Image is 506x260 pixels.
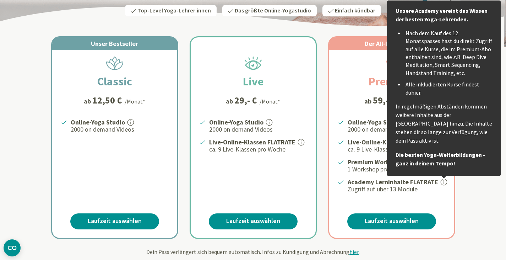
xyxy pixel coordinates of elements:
[91,39,138,48] span: Unser Bestseller
[125,97,145,106] div: /Monat*
[348,145,446,154] p: ca. 9 Live-Klassen pro Woche
[234,96,257,105] div: 29,- €
[348,185,446,193] p: Zugriff auf über 13 Module
[404,29,492,76] li: Nach dem Kauf des 12 Monatspasses hast du direkt Zugriff auf alle Kurse, die im Premium-Abo entha...
[411,89,420,96] a: hier
[80,73,149,90] h2: Classic
[70,213,159,229] a: Laufzeit auswählen
[348,125,446,134] p: 2000 on demand Videos
[348,158,406,166] strong: Premium Workshops
[92,96,122,105] div: 12,50 €
[71,125,169,134] p: 2000 on demand Videos
[71,118,125,126] strong: Online-Yoga Studio
[260,97,280,106] div: /Monat*
[348,178,438,186] strong: Academy Lerninhalte FLATRATE
[404,80,492,96] li: Alle inkludierten Kurse findest du .
[373,96,395,105] div: 59,- €
[348,118,402,126] strong: Online-Yoga Studio
[396,151,485,166] strong: Die besten Yoga-Weiterbildungen - ganz in deinem Tempo!
[209,125,307,134] p: 2000 on demand Videos
[84,96,92,106] span: ab
[349,248,359,255] span: hier
[226,96,234,106] span: ab
[347,213,436,229] a: Laufzeit auswählen
[209,145,307,154] p: ca. 9 Live-Klassen pro Woche
[209,118,263,126] strong: Online-Yoga Studio
[235,7,311,15] span: Das größte Online-Yogastudio
[209,138,295,146] strong: Live-Online-Klassen FLATRATE
[4,239,21,256] button: CMP-Widget öffnen
[335,7,375,15] span: Einfach kündbar
[348,138,434,146] strong: Live-Online-Klassen FLATRATE
[396,102,492,144] p: In regelmäßigen Abständen kommen weitere Inhalte aus der [GEOGRAPHIC_DATA] hinzu. Die Inhalte ste...
[396,7,488,22] strong: Unsere Academy vereint das Wissen der besten Yoga-Lehrenden.
[209,213,298,229] a: Laufzeit auswählen
[364,96,373,106] span: ab
[365,39,418,48] span: Der All-In Yogapass
[352,73,431,90] h2: Premium
[226,73,281,90] h2: Live
[348,165,446,174] p: 1 Workshop pro Monat
[137,7,211,15] span: Top-Level Yoga-Lehrer:innen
